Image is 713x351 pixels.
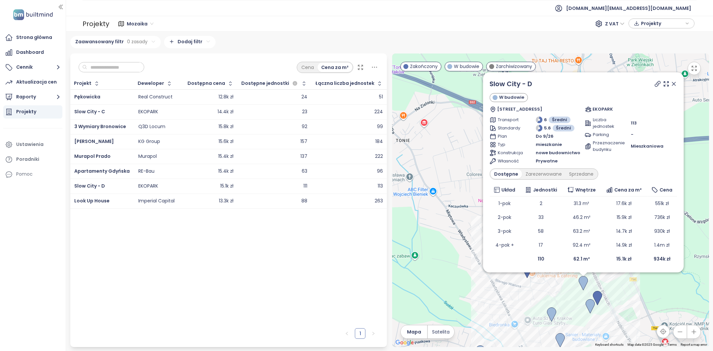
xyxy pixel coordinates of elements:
span: Cena [660,186,672,193]
button: right [368,328,379,339]
div: Imperial Capital [138,198,175,204]
span: Liczba jednostek [593,117,616,130]
span: 17.6k zł [616,200,631,207]
span: Do 9/26 [536,133,554,140]
div: 96 [377,168,383,174]
span: 6 [544,117,547,123]
img: logo [11,8,55,21]
span: 3 Wymiary Bronowice [74,123,126,130]
span: Parking [593,131,616,138]
span: W budowie [499,94,524,101]
span: Projekty [641,18,684,28]
a: Pękowicka [74,93,100,100]
a: Terms (opens in new tab) [667,343,677,346]
button: left [342,328,352,339]
button: Satelita [428,325,454,338]
div: Łączna liczba jednostek [315,81,374,86]
div: 113 [378,183,383,189]
span: Standardy [498,125,521,131]
div: 111 [303,183,307,189]
span: Mapa [407,328,421,335]
a: Dashboard [3,46,62,59]
div: Pomoc [3,168,62,181]
div: 15.4k zł [218,168,233,174]
a: Poradniki [3,153,62,166]
span: Plan [498,133,521,140]
button: Keyboard shortcuts [595,342,624,347]
div: RE-Bau [138,168,154,174]
div: Q3D Locum [138,124,165,130]
b: 934k zł [654,256,670,262]
span: Średni [556,125,571,131]
img: Google [394,338,416,347]
span: 5.6 [544,125,551,131]
div: Ustawienia [16,140,44,149]
b: 15.1k zł [616,256,631,262]
span: 736k zł [654,214,670,221]
div: Dostępne jednostki [241,80,299,88]
span: Mieszkaniowa [631,143,663,150]
div: Dostępna cena [187,81,225,86]
div: Dostępne [491,169,522,179]
span: Średni [552,117,567,123]
span: Jednostki [533,186,557,193]
div: 184 [375,139,383,145]
span: 551k zł [655,200,669,207]
div: 24 [301,94,307,100]
div: Projekty [83,17,109,30]
div: KG Group [138,139,160,145]
span: Wnętrze [575,186,596,193]
div: Murapol [138,154,157,159]
a: Ustawienia [3,138,62,151]
button: Cennik [3,61,62,74]
a: Projekty [3,105,62,119]
div: Cena za m² [318,63,352,72]
div: 51 [379,94,383,100]
span: [STREET_ADDRESS] [497,106,542,113]
b: 110 [538,256,544,262]
a: Slow City - D [74,183,105,189]
a: Apartamenty Gdyńska [74,168,130,174]
span: Przeznaczenie budynku [593,140,616,153]
li: 1 [355,328,365,339]
div: Aktualizacja cen [16,78,57,86]
div: Zarezerwowane [522,169,565,179]
td: 46.2 m² [562,210,601,224]
li: Następna strona [368,328,379,339]
a: Slow City - C [74,108,105,115]
span: Prywatne [536,158,558,164]
div: Zaawansowany filtr [70,36,161,48]
td: 2-pok [490,210,520,224]
div: EKOPARK [138,183,158,189]
td: 17 [520,238,562,252]
a: 1 [355,329,365,338]
td: 31.3 m² [562,196,601,210]
div: Projekty [16,108,36,116]
span: Transport [498,117,521,123]
div: 88 [301,198,307,204]
a: Look Up House [74,197,110,204]
span: Murapol Prado [74,153,111,159]
div: EKOPARK [138,109,158,115]
span: Zarchiwizowany [496,63,532,70]
a: Strona główna [3,31,62,44]
b: 62.1 m² [573,256,590,262]
div: 13.3k zł [219,198,233,204]
span: 14.7k zł [616,228,631,234]
div: 137 [300,154,307,159]
a: [PERSON_NAME] [74,138,114,145]
div: Real Construct [138,94,173,100]
div: Projekt [74,81,91,86]
span: EKOPARK [592,106,613,113]
span: 930k zł [654,228,670,234]
div: 23 [302,109,307,115]
div: 15.6k zł [219,139,233,145]
span: Zakończony [410,63,438,70]
div: Dashboard [16,48,44,56]
td: 63.2 m² [562,224,601,238]
button: Mapa [401,325,427,338]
